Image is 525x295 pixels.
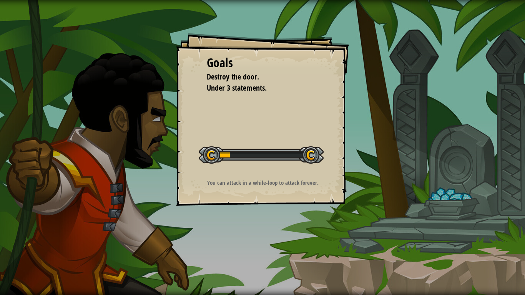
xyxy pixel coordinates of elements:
span: Under 3 statements. [207,83,267,93]
p: You can attack in a while-loop to attack forever. [186,179,340,187]
span: Destroy the door. [207,71,259,82]
li: Destroy the door. [197,71,316,83]
li: Under 3 statements. [197,83,316,94]
div: Goals [207,54,318,72]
